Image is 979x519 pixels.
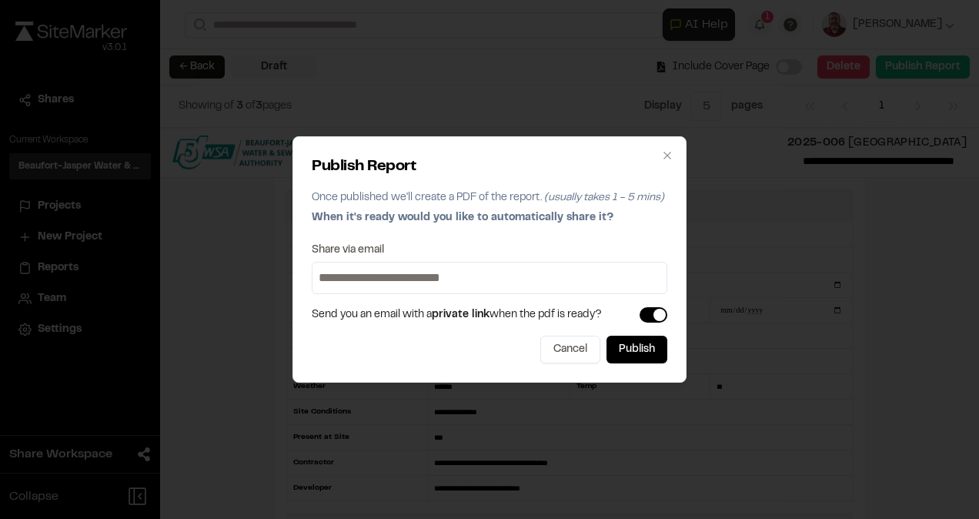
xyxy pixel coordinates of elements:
button: Publish [606,336,667,363]
span: private link [432,310,489,320]
span: When it's ready would you like to automatically share it? [312,213,613,223]
p: Once published we'll create a PDF of the report. [312,189,667,206]
button: Cancel [540,336,600,363]
span: (usually takes 1 - 5 mins) [544,193,664,203]
label: Share via email [312,245,384,256]
span: Send you an email with a when the pdf is ready? [312,306,602,323]
h2: Publish Report [312,156,667,179]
